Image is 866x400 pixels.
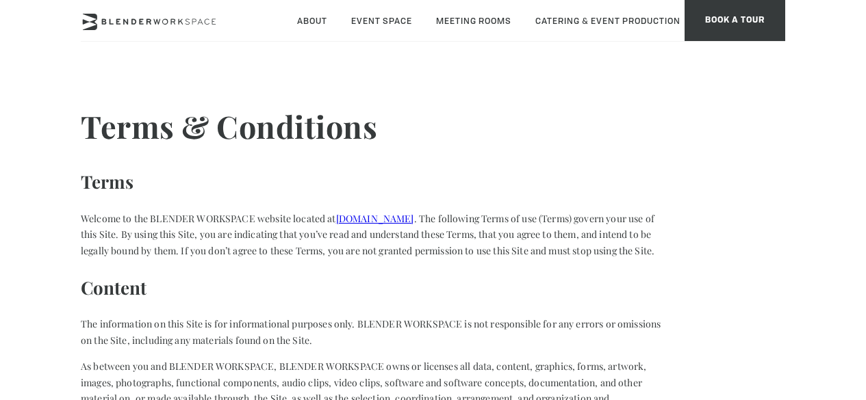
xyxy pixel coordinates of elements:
[81,211,666,259] p: Welcome to the BLENDER WORKSPACE website located at . The following Terms of use (Terms) govern y...
[81,276,147,299] strong: Content
[336,212,414,225] a: [DOMAIN_NAME]
[81,105,377,146] strong: Terms & Conditions
[81,316,666,349] p: The information on this Site is for informational purposes only. BLENDER WORKSPACE is not respons...
[81,170,133,194] strong: Terms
